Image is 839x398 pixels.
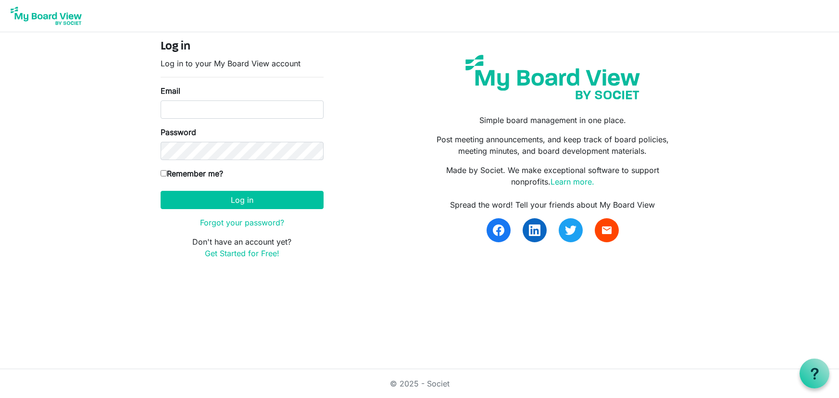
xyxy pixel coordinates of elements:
[426,114,678,126] p: Simple board management in one place.
[390,379,450,388] a: © 2025 - Societ
[426,134,678,157] p: Post meeting announcements, and keep track of board policies, meeting minutes, and board developm...
[458,48,647,107] img: my-board-view-societ.svg
[8,4,85,28] img: My Board View Logo
[529,224,540,236] img: linkedin.svg
[161,126,196,138] label: Password
[595,218,619,242] a: email
[200,218,284,227] a: Forgot your password?
[161,191,324,209] button: Log in
[601,224,613,236] span: email
[161,40,324,54] h4: Log in
[565,224,576,236] img: twitter.svg
[426,164,678,187] p: Made by Societ. We make exceptional software to support nonprofits.
[161,236,324,259] p: Don't have an account yet?
[161,58,324,69] p: Log in to your My Board View account
[205,249,279,258] a: Get Started for Free!
[551,177,594,187] a: Learn more.
[161,85,180,97] label: Email
[161,168,223,179] label: Remember me?
[493,224,504,236] img: facebook.svg
[161,170,167,176] input: Remember me?
[426,199,678,211] div: Spread the word! Tell your friends about My Board View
